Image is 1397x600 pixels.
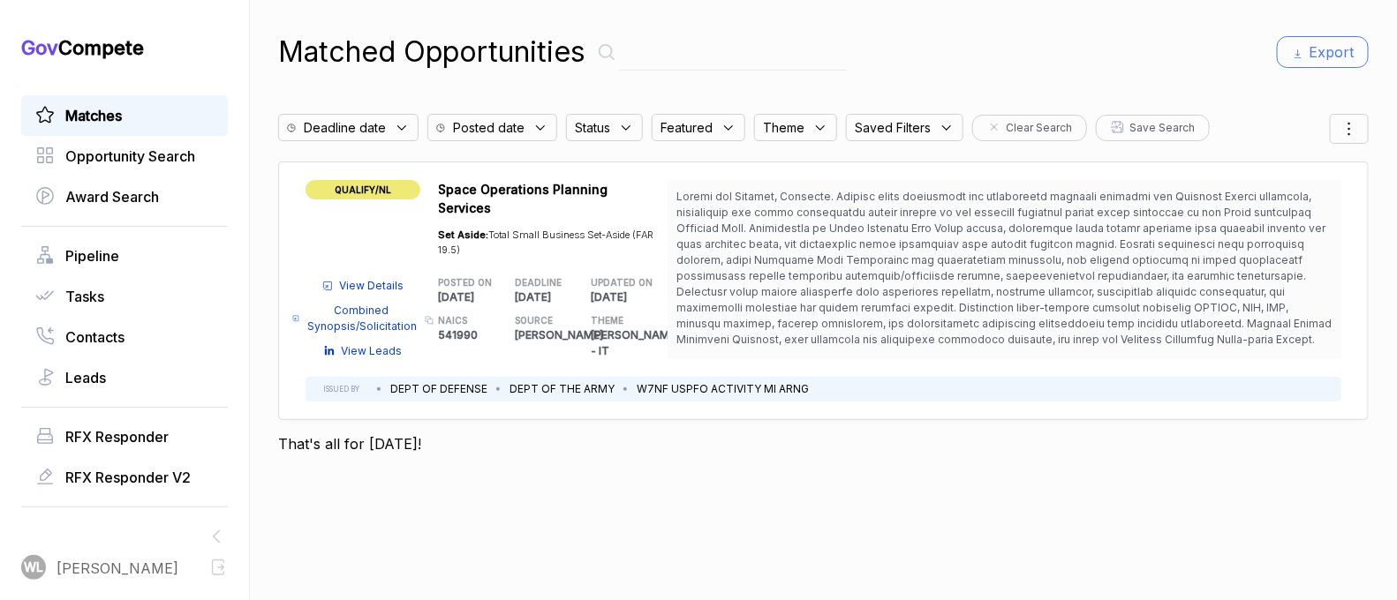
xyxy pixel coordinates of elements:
span: QUALIFY/NL [306,180,420,199]
span: Gov [21,36,58,59]
span: WL [24,559,43,577]
span: [PERSON_NAME] [57,558,178,579]
span: Award Search [65,186,159,207]
span: Contacts [65,326,125,348]
p: [DATE] [439,289,516,305]
span: View Details [340,278,404,294]
h1: Compete [21,35,228,60]
h1: Matched Opportunities [278,31,585,73]
span: RFX Responder [65,426,169,447]
span: Posted date [453,118,525,137]
button: Clear Search [972,115,1087,141]
li: DEPT OF THE ARMY [510,381,615,397]
span: Saved Filters [855,118,931,137]
span: Set Aside: [439,229,489,241]
p: [DATE] [515,289,592,305]
span: Deadline date [304,118,386,137]
p: [PERSON_NAME] - IT [592,327,668,359]
li: W7NF USPFO ACTIVITY MI ARNG [637,381,809,397]
span: Save Search [1129,120,1195,136]
a: Contacts [35,326,214,348]
span: Status [575,118,610,137]
span: Clear Search [1006,120,1072,136]
a: Combined Synopsis/Solicitation [292,303,419,334]
button: Save Search [1096,115,1210,141]
h5: NAICS [439,314,487,327]
span: Opportunity Search [65,146,195,167]
p: 541990 [439,327,516,343]
span: Matches [65,105,122,126]
h5: POSTED ON [439,276,487,289]
span: Total Small Business Set-Aside (FAR 19.5) [439,229,654,256]
button: Export [1277,36,1369,68]
span: Theme [763,118,804,137]
span: Pipeline [65,245,119,266]
h5: DEADLINE [515,276,563,289]
a: Matches [35,105,214,126]
span: Combined Synopsis/Solicitation [306,303,419,334]
span: View Leads [342,343,403,359]
span: Space Operations Planning Services [439,182,608,215]
span: Featured [661,118,713,137]
a: Pipeline [35,245,214,266]
p: [PERSON_NAME] [515,327,592,343]
h5: ISSUED BY [323,384,359,394]
a: RFX Responder [35,426,214,447]
h5: UPDATED ON [592,276,640,289]
p: [DATE] [592,289,668,305]
h5: SOURCE [515,314,563,327]
a: RFX Responder V2 [35,467,214,488]
span: Loremi dol Sitamet, Consecte. Adipisc elits doeiusmodt inc utlaboreetd magnaali enimadmi ven Quis... [676,190,1332,346]
li: DEPT OF DEFENSE [390,381,487,397]
a: Leads [35,367,214,388]
p: That's all for [DATE]! [278,433,1369,454]
h5: THEME [592,314,640,327]
a: Tasks [35,286,214,307]
a: Award Search [35,186,214,207]
span: Leads [65,367,106,388]
span: Tasks [65,286,104,307]
a: Opportunity Search [35,146,214,167]
span: RFX Responder V2 [65,467,191,488]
